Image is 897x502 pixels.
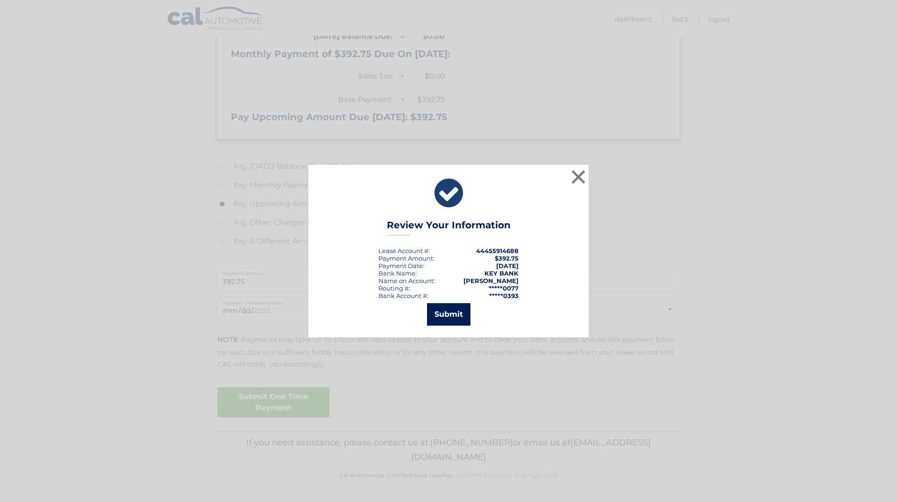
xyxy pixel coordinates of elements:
[378,262,424,269] div: :
[378,255,434,262] div: Payment Amount:
[378,262,423,269] span: Payment Date
[378,277,435,284] div: Name on Account:
[378,284,410,292] div: Routing #:
[427,303,470,326] button: Submit
[495,255,519,262] span: $392.75
[484,269,519,277] strong: KEY BANK
[378,247,430,255] div: Lease Account #:
[496,262,519,269] span: [DATE]
[387,219,511,236] h3: Review Your Information
[378,269,417,277] div: Bank Name:
[463,277,519,284] strong: [PERSON_NAME]
[476,247,519,255] strong: 44455914688
[569,167,588,186] button: ×
[378,292,428,299] div: Bank Account #:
